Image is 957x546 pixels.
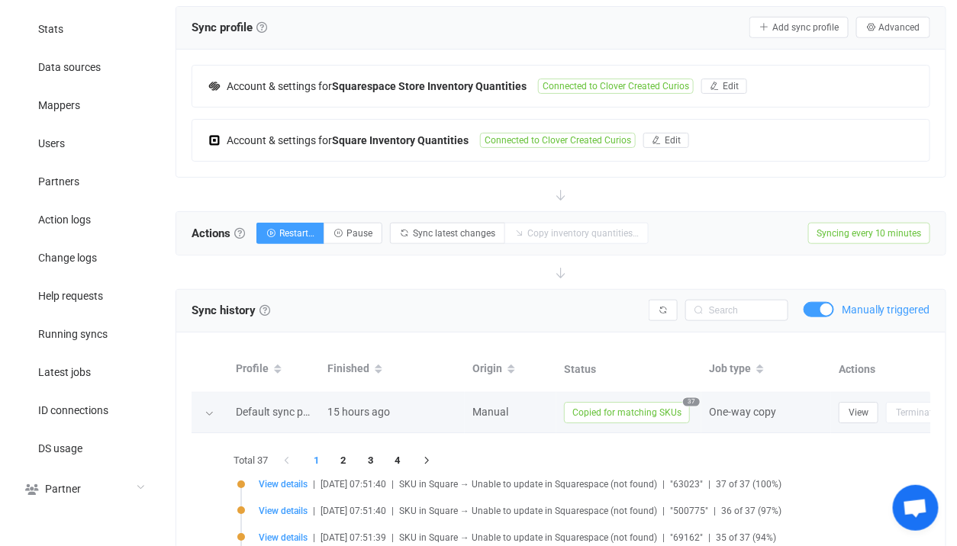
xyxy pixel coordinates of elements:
[413,228,495,239] span: Sync latest changes
[234,450,268,471] span: Total 37
[564,402,690,423] span: Copied for matching SKUs
[662,506,665,516] span: |
[279,228,314,239] span: Restart…
[330,450,357,471] li: 2
[346,228,372,239] span: Pause
[256,223,324,244] button: Restart…
[332,80,527,92] b: Squarespace Store Inventory Quantities
[38,24,63,36] span: Stats
[391,506,394,516] span: |
[313,506,315,516] span: |
[504,223,649,244] button: Copy inventory quantities…
[670,506,708,516] span: "500775"
[708,532,710,543] span: |
[38,100,80,112] span: Mappers
[38,62,101,74] span: Data sources
[399,479,657,490] span: SKU in Square → Unable to update in Squarespace (not found)
[399,506,657,516] span: SKU in Square → Unable to update in Squarespace (not found)
[8,85,160,124] a: Mappers
[208,133,221,147] img: square.png
[327,406,390,418] span: 15 hours ago
[670,532,703,543] span: "69162"
[384,450,411,471] li: 4
[38,291,103,303] span: Help requests
[259,532,308,543] span: View details
[8,352,160,390] a: Latest jobs
[390,223,505,244] button: Sync latest changes
[662,479,665,490] span: |
[8,390,160,429] a: ID connections
[480,133,636,148] span: Connected to Clover Created Curios
[701,79,747,94] button: Edit
[721,506,781,516] span: 36 of 37 (97%)
[321,506,386,516] span: [DATE] 07:51:40
[391,532,394,543] span: |
[808,223,930,244] span: Syncing every 10 minutes
[538,79,694,94] span: Connected to Clover Created Curios
[357,450,385,471] li: 3
[8,238,160,276] a: Change logs
[399,532,657,543] span: SKU in Square → Unable to update in Squarespace (not found)
[896,407,937,418] span: Terminate
[465,403,556,421] div: Manual
[313,479,315,490] span: |
[38,443,82,455] span: DS usage
[227,80,332,92] span: Account & settings for
[879,22,920,33] span: Advanced
[708,479,710,490] span: |
[313,532,315,543] span: |
[842,304,930,315] span: Manually triggered
[236,406,327,418] span: Default sync profile
[192,222,245,245] span: Actions
[701,357,831,383] div: Job type
[685,300,788,321] input: Search
[303,450,330,471] li: 1
[8,162,160,200] a: Partners
[8,47,160,85] a: Data sources
[8,429,160,467] a: DS usage
[324,223,382,244] button: Pause
[749,17,849,38] button: Add sync profile
[556,361,701,378] div: Status
[8,124,160,162] a: Users
[208,79,221,93] img: squarespace.png
[849,407,868,418] span: View
[839,406,878,418] a: View
[321,532,386,543] span: [DATE] 07:51:39
[332,134,469,146] b: Square Inventory Quantities
[391,479,394,490] span: |
[192,304,256,317] span: Sync history
[38,214,91,226] span: Action logs
[714,506,716,516] span: |
[662,532,665,543] span: |
[856,17,930,38] button: Advanced
[886,402,947,423] button: Terminate
[683,397,700,406] span: 37
[716,479,781,490] span: 37 of 37 (100%)
[320,357,465,383] div: Finished
[38,329,108,341] span: Running syncs
[38,252,97,265] span: Change logs
[38,138,65,150] span: Users
[321,479,386,490] span: [DATE] 07:51:40
[8,314,160,352] a: Running syncs
[227,134,332,146] span: Account & settings for
[259,506,308,516] span: View details
[8,9,160,47] a: Stats
[643,133,689,148] button: Edit
[465,357,556,383] div: Origin
[716,532,776,543] span: 35 of 37 (94%)
[192,16,267,39] span: Sync profile
[709,406,776,418] span: One-way copy
[259,479,308,490] span: View details
[527,228,639,239] span: Copy inventory quantities…
[665,135,681,146] span: Edit
[228,357,320,383] div: Profile
[893,485,939,531] a: Open chat
[38,367,91,379] span: Latest jobs
[723,81,739,92] span: Edit
[670,479,703,490] span: "63023"
[772,22,839,33] span: Add sync profile
[38,405,108,417] span: ID connections
[38,176,79,188] span: Partners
